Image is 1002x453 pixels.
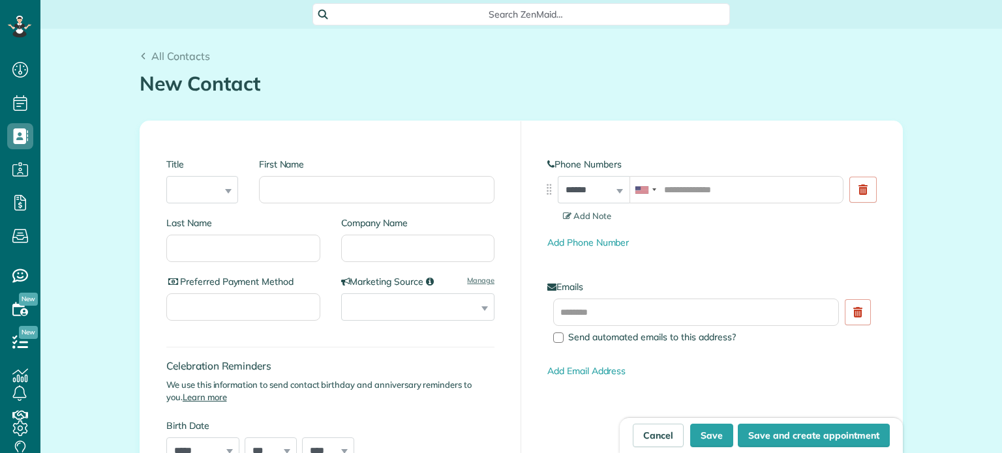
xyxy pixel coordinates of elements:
label: Emails [547,280,876,293]
p: We use this information to send contact birthday and anniversary reminders to you. [166,379,494,403]
a: Add Phone Number [547,237,629,248]
label: Birth Date [166,419,385,432]
a: Add Email Address [547,365,626,377]
button: Save and create appointment [738,424,890,447]
span: New [19,293,38,306]
label: Last Name [166,216,320,229]
span: Add Note [563,211,611,221]
label: First Name [259,158,494,171]
label: Marketing Source [341,275,495,288]
img: drag_indicator-119b368615184ecde3eda3c64c821f6cf29d3e2b97b89ee44bc31753036683e5.png [542,183,556,196]
label: Preferred Payment Method [166,275,320,288]
a: Cancel [633,424,684,447]
a: Learn more [183,392,227,402]
h1: New Contact [140,73,903,95]
label: Phone Numbers [547,158,876,171]
button: Save [690,424,733,447]
span: All Contacts [151,50,210,63]
label: Company Name [341,216,495,229]
span: New [19,326,38,339]
label: Title [166,158,238,171]
a: Manage [467,275,494,285]
span: Send automated emails to this address? [568,331,736,343]
h4: Celebration Reminders [166,360,494,372]
a: All Contacts [140,48,210,64]
div: United States: +1 [630,177,660,203]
